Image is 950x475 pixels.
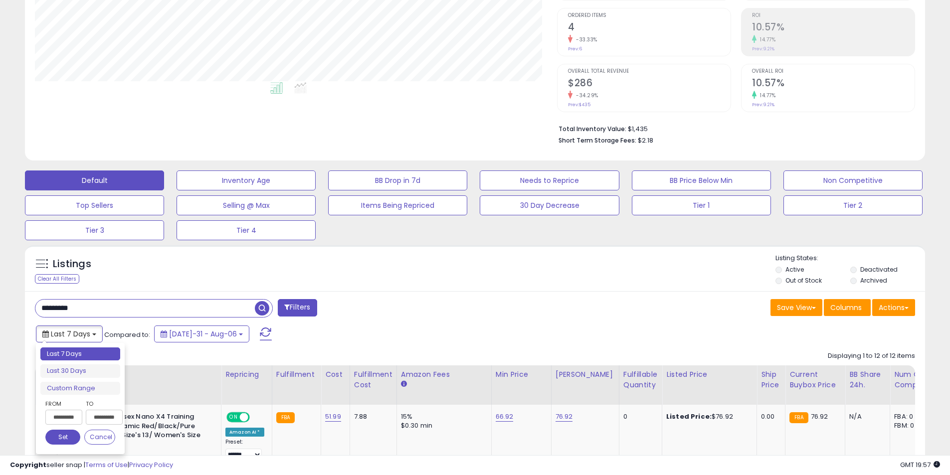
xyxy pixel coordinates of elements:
[25,220,164,240] button: Tier 3
[623,412,654,421] div: 0
[496,369,547,380] div: Min Price
[666,412,712,421] b: Listed Price:
[830,303,862,313] span: Columns
[900,460,940,470] span: 2025-08-14 19:57 GMT
[25,170,164,190] button: Default
[25,195,164,215] button: Top Sellers
[568,69,731,74] span: Overall Total Revenue
[354,412,389,421] div: 7.88
[559,125,626,133] b: Total Inventory Value:
[752,69,915,74] span: Overall ROI
[45,430,80,445] button: Set
[227,413,240,422] span: ON
[51,329,90,339] span: Last 7 Days
[894,421,927,430] div: FBM: 0
[824,299,871,316] button: Columns
[849,369,886,390] div: BB Share 24h.
[666,369,753,380] div: Listed Price
[559,122,908,134] li: $1,435
[248,413,264,422] span: OFF
[129,460,173,470] a: Privacy Policy
[752,13,915,18] span: ROI
[752,77,915,91] h2: 10.57%
[225,439,264,461] div: Preset:
[35,274,79,284] div: Clear All Filters
[325,412,341,422] a: 51.99
[556,369,615,380] div: [PERSON_NAME]
[572,36,597,43] small: -33.33%
[104,330,150,339] span: Compared to:
[623,369,658,390] div: Fulfillable Quantity
[401,369,487,380] div: Amazon Fees
[757,36,775,43] small: 14.77%
[401,412,484,421] div: 15%
[40,347,120,361] li: Last 7 Days
[811,412,828,421] span: 76.92
[225,369,268,380] div: Repricing
[638,136,653,145] span: $2.18
[568,102,590,108] small: Prev: $435
[894,412,927,421] div: FBA: 0
[40,364,120,378] li: Last 30 Days
[761,369,781,390] div: Ship Price
[789,412,808,423] small: FBA
[61,369,217,380] div: Title
[632,170,771,190] button: BB Price Below Min
[872,299,915,316] button: Actions
[752,21,915,35] h2: 10.57%
[828,351,915,361] div: Displaying 1 to 12 of 12 items
[354,369,392,390] div: Fulfillment Cost
[894,369,931,390] div: Num of Comp.
[752,46,774,52] small: Prev: 9.21%
[789,369,841,390] div: Current Buybox Price
[860,265,898,274] label: Deactivated
[53,257,91,271] h5: Listings
[785,265,804,274] label: Active
[10,460,46,470] strong: Copyright
[572,92,598,99] small: -34.29%
[84,430,115,445] button: Cancel
[401,421,484,430] div: $0.30 min
[480,170,619,190] button: Needs to Reprice
[860,276,887,285] label: Archived
[401,380,407,389] small: Amazon Fees.
[86,399,115,409] label: To
[568,13,731,18] span: Ordered Items
[177,220,316,240] button: Tier 4
[45,399,80,409] label: From
[85,460,128,470] a: Terms of Use
[225,428,264,437] div: Amazon AI *
[328,195,467,215] button: Items Being Repriced
[568,46,582,52] small: Prev: 6
[761,412,777,421] div: 0.00
[568,21,731,35] h2: 4
[783,195,923,215] button: Tier 2
[757,92,775,99] small: 14.77%
[86,412,207,452] b: Reebok Unisex Nano X4 Training Shoes, Dynamic Red/Black/Pure Grey, Men Size's 13/ Women's Size 14.5
[849,412,882,421] div: N/A
[752,102,774,108] small: Prev: 9.21%
[276,412,295,423] small: FBA
[169,329,237,339] span: [DATE]-31 - Aug-06
[177,170,316,190] button: Inventory Age
[496,412,514,422] a: 66.92
[770,299,822,316] button: Save View
[276,369,317,380] div: Fulfillment
[568,77,731,91] h2: $286
[775,254,925,263] p: Listing States:
[36,325,103,342] button: Last 7 Days
[556,412,573,422] a: 76.92
[40,382,120,395] li: Custom Range
[328,170,467,190] button: BB Drop in 7d
[154,325,249,342] button: [DATE]-31 - Aug-06
[278,299,317,317] button: Filters
[325,369,346,380] div: Cost
[785,276,822,285] label: Out of Stock
[177,195,316,215] button: Selling @ Max
[632,195,771,215] button: Tier 1
[783,170,923,190] button: Non Competitive
[480,195,619,215] button: 30 Day Decrease
[559,136,636,145] b: Short Term Storage Fees:
[666,412,749,421] div: $76.92
[10,461,173,470] div: seller snap | |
